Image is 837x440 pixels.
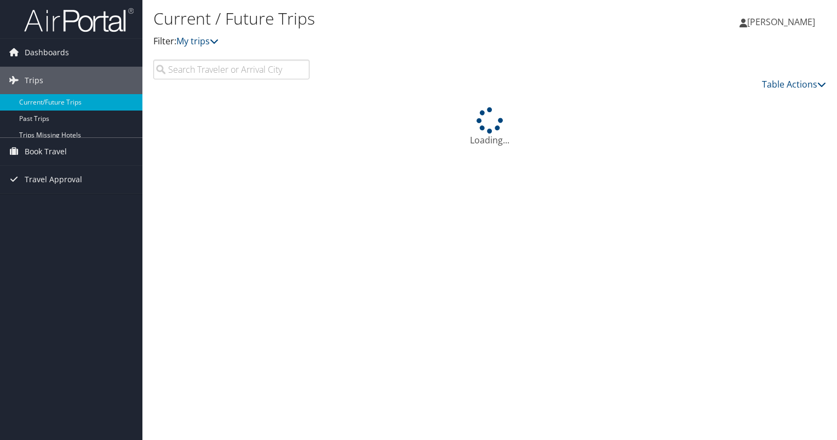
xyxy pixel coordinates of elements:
[25,67,43,94] span: Trips
[153,7,602,30] h1: Current / Future Trips
[739,5,826,38] a: [PERSON_NAME]
[25,166,82,193] span: Travel Approval
[25,39,69,66] span: Dashboards
[747,16,815,28] span: [PERSON_NAME]
[24,7,134,33] img: airportal-logo.png
[153,34,602,49] p: Filter:
[153,107,826,147] div: Loading...
[762,78,826,90] a: Table Actions
[153,60,309,79] input: Search Traveler or Arrival City
[25,138,67,165] span: Book Travel
[176,35,219,47] a: My trips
